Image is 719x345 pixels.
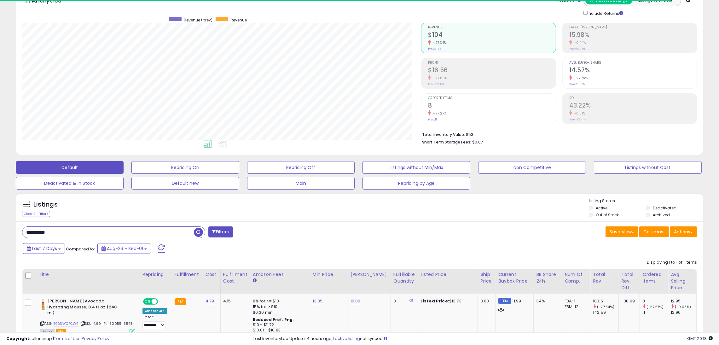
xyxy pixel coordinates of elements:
[594,161,702,174] button: Listings without Cost
[428,31,555,40] h2: $104
[333,336,360,342] a: 1 active listing
[131,161,239,174] button: Repricing On
[498,298,511,304] small: FBM
[642,298,668,304] div: 8
[579,9,631,16] div: Include Returns
[670,226,697,237] button: Actions
[393,298,413,304] div: 0
[593,271,616,284] div: Total Rev.
[208,226,233,237] button: Filters
[47,298,124,318] b: [PERSON_NAME] Avocado Hydrating Mousse, 8.4 fl oz (248 ml)
[572,111,585,116] small: -0.51%
[572,76,588,80] small: -27.76%
[175,298,186,305] small: FBA
[351,298,361,304] a: 16.00
[54,336,81,342] a: Terms of Use
[53,321,79,326] a: B0B6WQPCWR
[422,132,465,137] b: Total Inventory Value:
[107,245,143,252] span: Aug-26 - Sep-01
[498,271,531,284] div: Current Buybox Price
[6,336,109,342] div: seller snap | |
[428,67,555,75] h2: $16.56
[247,177,355,190] button: Main
[313,298,323,304] a: 13.35
[253,304,305,310] div: 15% for > $10
[647,260,697,266] div: Displaying 1 to 1 of 1 items
[569,47,585,51] small: Prev: 16.05%
[144,299,152,304] span: ON
[362,177,470,190] button: Repricing by Age
[32,245,57,252] span: Last 7 Days
[572,40,586,45] small: -0.44%
[536,298,557,304] div: 34%
[22,211,50,217] div: Clear All Filters
[428,82,444,86] small: Prev: $22.89
[565,298,585,304] div: FBA: 1
[253,322,305,328] div: $10 - $11.72
[131,177,239,190] button: Default new
[569,26,697,29] span: Profit [PERSON_NAME]
[639,226,669,237] button: Columns
[420,298,449,304] b: Listed Price:
[253,278,257,284] small: Amazon Fees.
[569,61,697,65] span: Avg. Buybox Share
[569,82,585,86] small: Prev: 20.17%
[431,40,447,45] small: -27.34%
[606,226,638,237] button: Save View
[428,47,441,51] small: Prev: $143
[478,161,586,174] button: Non Competitive
[671,271,694,291] div: Avg Selling Price
[39,271,137,278] div: Title
[253,317,294,322] b: Reduced Prof. Rng.
[206,298,214,304] a: 4.79
[422,139,471,145] b: Short Term Storage Fees:
[422,130,692,138] li: $53
[6,336,29,342] strong: Copyright
[569,31,697,40] h2: 15.98%
[428,118,437,121] small: Prev: 11
[142,271,169,278] div: Repricing
[351,271,388,278] div: [PERSON_NAME]
[428,102,555,110] h2: 8
[653,205,676,211] label: Deactivated
[593,310,618,315] div: 142.59
[593,298,618,304] div: 103.6
[420,271,475,278] div: Listed Price
[431,111,447,116] small: -27.27%
[253,271,307,278] div: Amazon Fees
[253,298,305,304] div: 8% for <= $10
[565,304,585,310] div: FBM: 12
[16,161,124,174] button: Default
[157,299,167,304] span: OFF
[480,298,491,304] div: 0.00
[569,102,697,110] h2: 43.22%
[223,298,245,304] div: 4.15
[513,298,521,304] span: 11.99
[597,304,614,309] small: (-27.34%)
[431,76,447,80] small: -27.65%
[671,310,696,315] div: 12.96
[82,336,109,342] a: Privacy Policy
[428,61,555,65] span: Profit
[230,17,247,23] span: Revenue
[642,310,668,315] div: 11
[642,271,665,284] div: Ordered Items
[80,321,133,326] span: | SKU: 4.69_PK_50055_5548
[596,212,619,218] label: Out of Stock
[647,304,664,309] small: (-27.27%)
[428,96,555,100] span: Ordered Items
[393,271,415,284] div: Fulfillable Quantity
[472,139,483,145] span: $0.07
[420,298,473,304] div: $13.73
[23,243,65,254] button: Last 7 Days
[206,271,218,278] div: Cost
[480,271,493,284] div: Ship Price
[66,246,95,252] span: Compared to:
[362,161,470,174] button: Listings without Min/Max
[247,161,355,174] button: Repricing Off
[675,304,691,309] small: (-0.08%)
[97,243,151,254] button: Aug-26 - Sep-01
[596,205,607,211] label: Active
[33,200,58,209] h5: Listings
[687,336,713,342] span: 2025-09-9 20:18 GMT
